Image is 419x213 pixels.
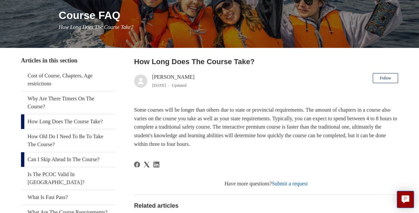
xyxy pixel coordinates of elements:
div: Have more questions? [134,180,398,188]
li: Updated [172,83,186,88]
div: [PERSON_NAME] [152,73,194,89]
svg: Share this page on Facebook [134,161,140,167]
h2: Related articles [134,201,398,210]
h2: How Long Does The Course Take? [134,56,398,67]
a: How Long Does The Course Take? [21,114,115,129]
svg: Share this page on X Corp [144,161,150,167]
a: Is The PCOC Valid In [GEOGRAPHIC_DATA]? [21,167,115,190]
span: Articles in this section [21,57,77,64]
a: What Is Fast Pass? [21,190,115,205]
a: Why Are There Timers On The Course? [21,91,115,114]
a: X Corp [144,161,150,167]
a: LinkedIn [153,161,159,167]
a: Submit a request [272,181,308,186]
a: Cost of Course, Chapters, Age restrictions [21,68,115,91]
span: How Long Does The Course Take? [59,24,133,30]
h1: Course FAQ [59,7,398,23]
time: 03/21/2024, 11:28 [152,83,166,88]
svg: Share this page on LinkedIn [153,161,159,167]
a: Facebook [134,161,140,167]
a: How Old Do I Need To Be To Take The Course? [21,129,115,152]
button: Live chat [397,191,414,208]
p: Some courses will be longer than others due to state or provincial requirements. The amount of ch... [134,106,398,148]
a: Can I Skip Ahead In The Course? [21,152,115,167]
button: Follow Article [373,73,398,83]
